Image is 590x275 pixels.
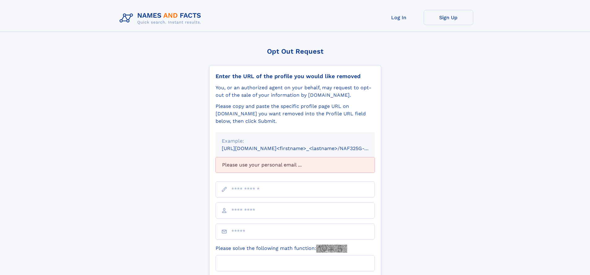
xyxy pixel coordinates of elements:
div: Enter the URL of the profile you would like removed [216,73,375,80]
a: Sign Up [424,10,473,25]
small: [URL][DOMAIN_NAME]<firstname>_<lastname>/NAF325G-xxxxxxxx [222,145,387,151]
div: You, or an authorized agent on your behalf, may request to opt-out of the sale of your informatio... [216,84,375,99]
div: Please use your personal email ... [216,157,375,173]
a: Log In [374,10,424,25]
div: Opt Out Request [209,47,381,55]
div: Example: [222,137,369,145]
img: Logo Names and Facts [117,10,206,27]
div: Please copy and paste the specific profile page URL on [DOMAIN_NAME] you want removed into the Pr... [216,103,375,125]
label: Please solve the following math function: [216,245,347,253]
